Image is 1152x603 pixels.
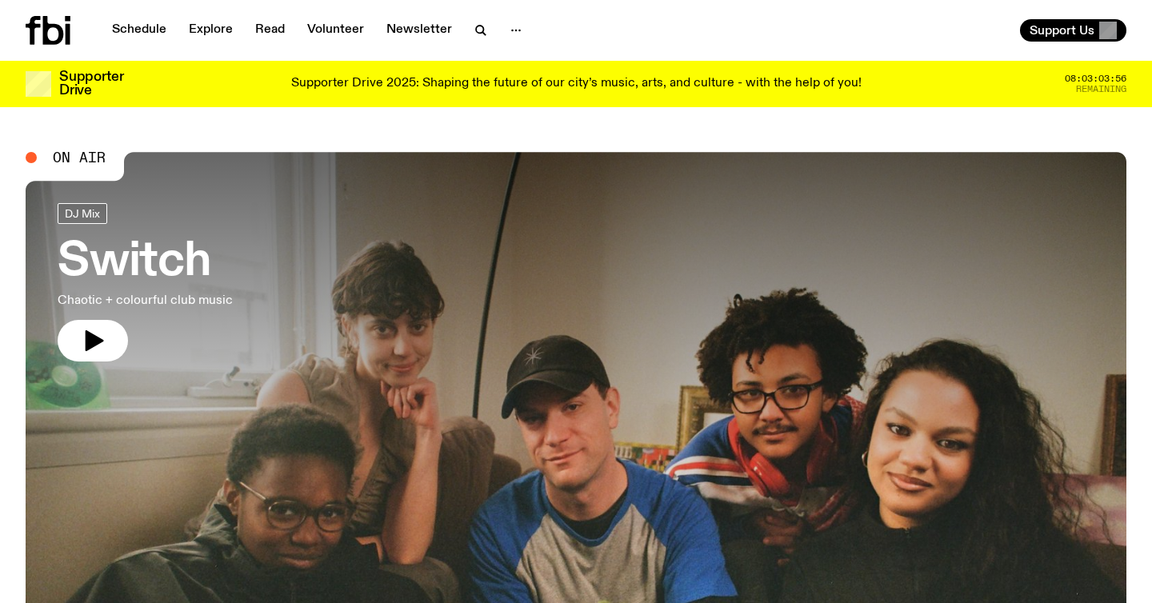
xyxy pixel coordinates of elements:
[1076,85,1126,94] span: Remaining
[58,291,233,310] p: Chaotic + colourful club music
[65,207,100,219] span: DJ Mix
[53,150,106,165] span: On Air
[179,19,242,42] a: Explore
[102,19,176,42] a: Schedule
[291,77,862,91] p: Supporter Drive 2025: Shaping the future of our city’s music, arts, and culture - with the help o...
[58,240,233,285] h3: Switch
[1020,19,1126,42] button: Support Us
[58,203,233,361] a: SwitchChaotic + colourful club music
[246,19,294,42] a: Read
[1065,74,1126,83] span: 08:03:03:56
[1030,23,1094,38] span: Support Us
[58,203,107,224] a: DJ Mix
[59,70,123,98] h3: Supporter Drive
[377,19,462,42] a: Newsletter
[298,19,374,42] a: Volunteer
